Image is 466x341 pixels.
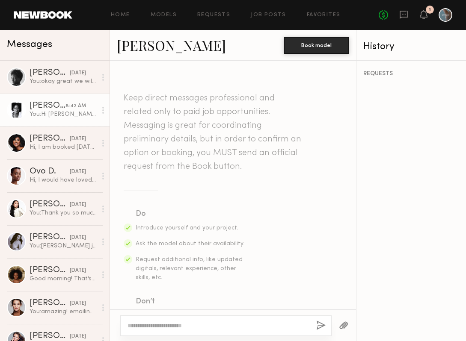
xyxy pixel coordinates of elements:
a: Favorites [307,12,341,18]
div: REQUESTS [363,71,459,77]
div: You: Thank you so much [PERSON_NAME]! [30,209,97,217]
a: Job Posts [251,12,286,18]
div: [DATE] [70,69,86,77]
div: History [363,42,459,52]
div: [PERSON_NAME] [30,102,65,110]
div: [PERSON_NAME] [30,135,70,143]
div: [DATE] [70,267,86,275]
div: Don’t [136,296,245,308]
div: Good morning! That’s great news, I’m so excited to join you all. My email is [EMAIL_ADDRESS][DOMA... [30,275,97,283]
span: Introduce yourself and your project. [136,225,238,231]
div: [DATE] [70,201,86,209]
div: [PERSON_NAME] [30,299,70,308]
div: [DATE] [70,300,86,308]
div: 8:42 AM [65,102,86,110]
div: [PERSON_NAME] [30,266,70,275]
div: You: [PERSON_NAME] just emailed it over! please let us know if you have any questions [30,242,97,250]
span: Ask the model about their availability. [136,241,244,247]
a: Requests [197,12,230,18]
div: [PERSON_NAME] [30,332,70,341]
span: Request additional info, like updated digitals, relevant experience, other skills, etc. [136,257,243,280]
div: [PERSON_NAME] [30,233,70,242]
div: Ovo D. [30,168,70,176]
a: Home [111,12,130,18]
div: Hi, I would have loved to. But I’m not in [GEOGRAPHIC_DATA] [DATE] [30,176,97,184]
div: [PERSON_NAME] [30,69,70,77]
div: [DATE] [70,168,86,176]
div: [DATE] [70,234,86,242]
div: 1 [429,8,431,12]
a: [PERSON_NAME] [117,36,226,54]
div: You: amazing! emailing you [DATE] :) [30,308,97,316]
header: Keep direct messages professional and related only to paid job opportunities. Messaging is great ... [124,91,303,173]
div: You: okay great we will reach out to you for our next shoot <3 [30,77,97,85]
div: Do [136,208,245,220]
div: [DATE] [70,332,86,341]
span: Messages [7,40,52,50]
button: Book model [284,37,349,54]
a: Models [151,12,177,18]
div: You: Hi [PERSON_NAME] - amazing! what is your email? I will send you over the information, contra... [30,110,97,118]
div: [DATE] [70,135,86,143]
div: Hi, I am booked [DATE]. Next week I am available on 8/21. Thanks! [PERSON_NAME] [30,143,97,151]
div: [PERSON_NAME] [30,200,70,209]
a: Book model [284,41,349,48]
